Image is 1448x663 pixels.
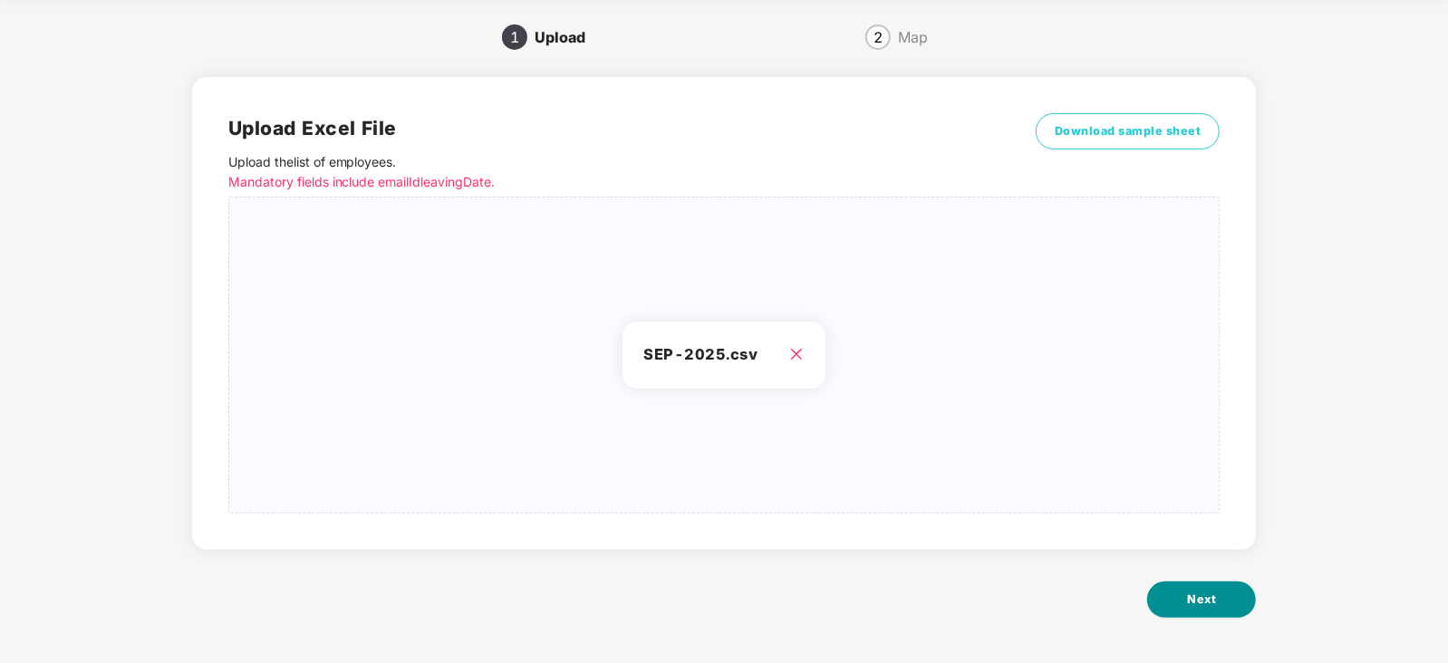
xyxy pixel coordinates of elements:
div: Map [898,23,928,52]
button: Next [1147,581,1256,618]
span: close [789,347,804,361]
h2: Upload Excel File [228,113,972,143]
span: 1 [510,30,519,44]
span: Download sample sheet [1055,122,1202,140]
p: Mandatory fields include emailId leavingDate. [228,172,972,192]
span: SEP-2025.csv close [229,197,1220,513]
h3: SEP-2025.csv [644,343,805,367]
span: Next [1187,591,1216,609]
span: 2 [874,30,883,44]
p: Upload the list of employees . [228,152,972,192]
button: Download sample sheet [1036,113,1221,149]
div: Upload [535,23,600,52]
